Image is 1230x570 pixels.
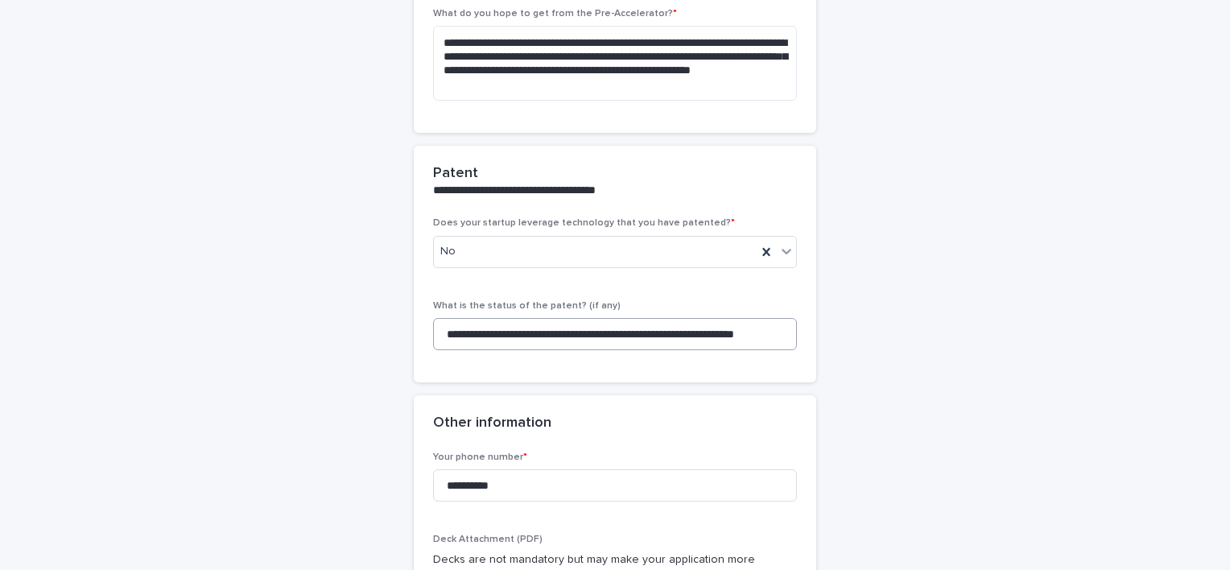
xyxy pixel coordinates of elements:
[433,9,677,19] span: What do you hope to get from the Pre-Accelerator?
[433,535,543,544] span: Deck Attachment (PDF)
[433,452,527,462] span: Your phone number
[433,415,551,432] h2: Other information
[433,218,735,228] span: Does your startup leverage technology that you have patented?
[433,301,621,311] span: What is the status of the patent? (if any)
[433,165,478,183] h2: Patent
[440,243,456,260] span: No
